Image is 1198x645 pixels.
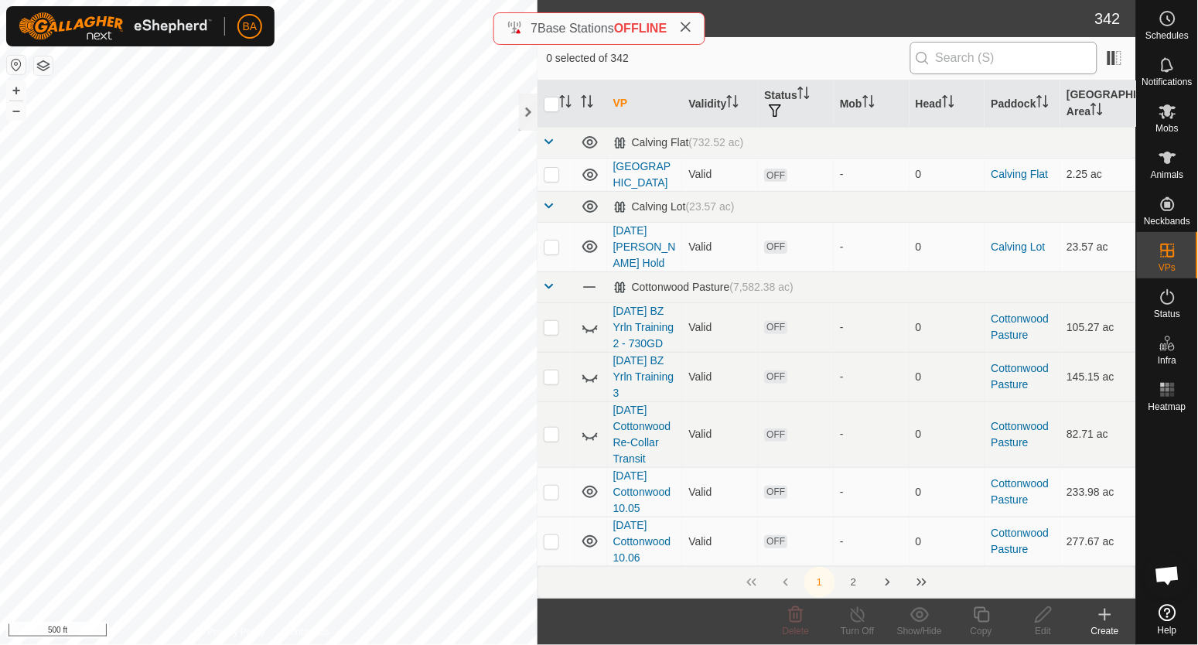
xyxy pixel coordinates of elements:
[682,467,758,517] td: Valid
[764,535,787,548] span: OFF
[991,362,1049,391] a: Cottonwood Pasture
[1156,124,1179,133] span: Mobs
[840,239,903,255] div: -
[1012,624,1074,638] div: Edit
[613,136,744,149] div: Calving Flat
[1074,624,1136,638] div: Create
[682,517,758,566] td: Valid
[614,22,667,35] span: OFFLINE
[991,241,1045,253] a: Calving Lot
[827,624,889,638] div: Turn Off
[581,97,593,110] p-sorticon: Activate to sort
[559,97,572,110] p-sorticon: Activate to sort
[1060,517,1136,566] td: 277.67 ac
[1036,97,1049,110] p-sorticon: Activate to sort
[682,158,758,191] td: Valid
[906,567,937,598] button: Last Page
[207,625,265,639] a: Privacy Policy
[726,97,739,110] p-sorticon: Activate to sort
[910,42,1097,74] input: Search (S)
[729,281,794,293] span: (7,582.38 ac)
[1145,31,1189,40] span: Schedules
[764,370,787,384] span: OFF
[1060,158,1136,191] td: 2.25 ac
[1154,309,1180,319] span: Status
[19,12,212,40] img: Gallagher Logo
[991,168,1048,180] a: Calving Flat
[1151,170,1184,179] span: Animals
[613,160,671,189] a: [GEOGRAPHIC_DATA]
[783,626,810,636] span: Delete
[991,477,1049,506] a: Cottonwood Pasture
[7,81,26,100] button: +
[1145,552,1191,599] div: Open chat
[910,517,985,566] td: 0
[910,352,985,401] td: 0
[1060,467,1136,517] td: 233.98 ac
[862,97,875,110] p-sorticon: Activate to sort
[1060,80,1136,128] th: [GEOGRAPHIC_DATA] Area
[840,319,903,336] div: -
[1060,401,1136,467] td: 82.71 ac
[613,469,671,514] a: [DATE] Cottonwood 10.05
[547,9,1095,28] h2: In Rotation
[840,484,903,500] div: -
[682,401,758,467] td: Valid
[910,467,985,517] td: 0
[7,56,26,74] button: Reset Map
[951,624,1012,638] div: Copy
[1060,302,1136,352] td: 105.27 ac
[764,486,787,499] span: OFF
[1090,105,1103,118] p-sorticon: Activate to sort
[910,158,985,191] td: 0
[682,352,758,401] td: Valid
[613,281,794,294] div: Cottonwood Pasture
[991,420,1049,449] a: Cottonwood Pasture
[838,567,869,598] button: 2
[7,101,26,120] button: –
[764,241,787,254] span: OFF
[613,519,671,564] a: [DATE] Cottonwood 10.06
[531,22,538,35] span: 7
[1144,217,1190,226] span: Neckbands
[910,222,985,271] td: 0
[607,80,683,128] th: VP
[1060,222,1136,271] td: 23.57 ac
[613,305,674,350] a: [DATE] BZ Yrln Training 2 - 730GD
[910,401,985,467] td: 0
[985,80,1060,128] th: Paddock
[547,50,910,67] span: 0 selected of 342
[1158,356,1176,365] span: Infra
[840,426,903,442] div: -
[804,567,835,598] button: 1
[613,404,671,465] a: [DATE] Cottonwood Re-Collar Transit
[284,625,329,639] a: Contact Us
[1142,77,1193,87] span: Notifications
[840,534,903,550] div: -
[1137,598,1198,641] a: Help
[538,22,614,35] span: Base Stations
[688,136,743,148] span: (732.52 ac)
[764,321,787,334] span: OFF
[1159,263,1176,272] span: VPs
[889,624,951,638] div: Show/Hide
[34,56,53,75] button: Map Layers
[243,19,258,35] span: BA
[764,428,787,442] span: OFF
[840,369,903,385] div: -
[991,312,1049,341] a: Cottonwood Pasture
[872,567,903,598] button: Next Page
[682,80,758,128] th: Validity
[758,80,834,128] th: Status
[910,302,985,352] td: 0
[764,169,787,182] span: OFF
[1158,626,1177,635] span: Help
[682,302,758,352] td: Valid
[910,80,985,128] th: Head
[797,89,810,101] p-sorticon: Activate to sort
[1095,7,1121,30] span: 342
[942,97,954,110] p-sorticon: Activate to sort
[840,166,903,183] div: -
[991,527,1049,555] a: Cottonwood Pasture
[686,200,735,213] span: (23.57 ac)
